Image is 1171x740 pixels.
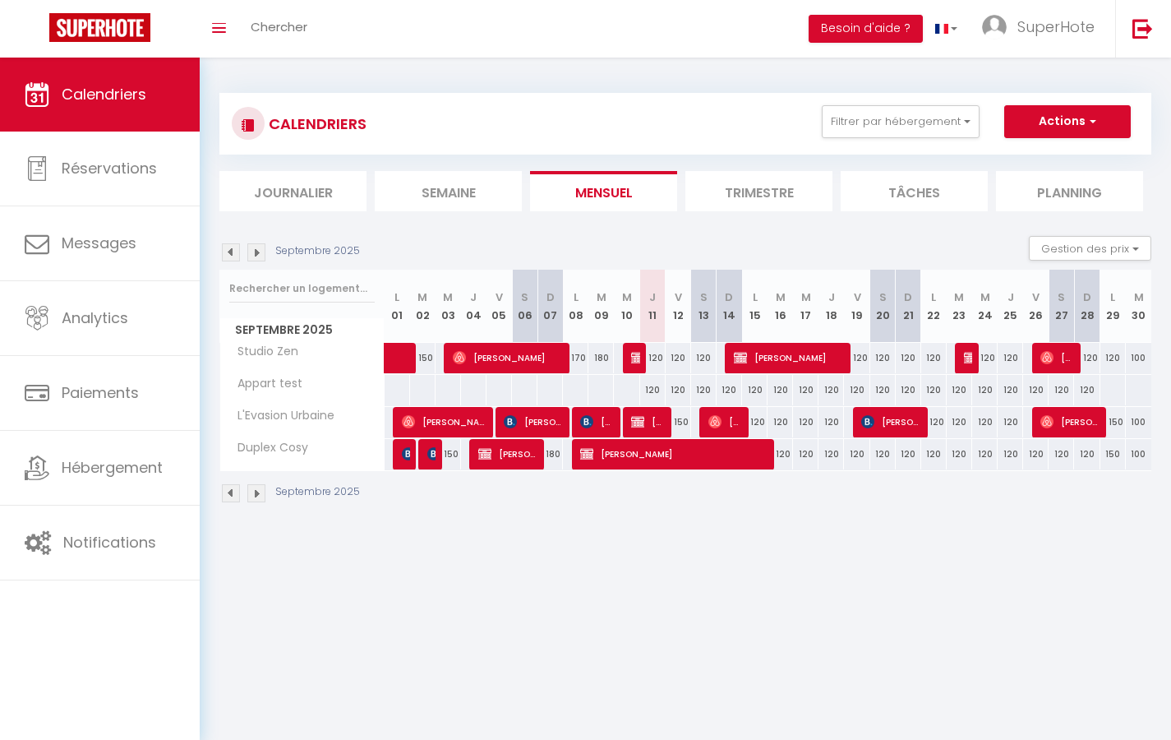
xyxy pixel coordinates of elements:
abbr: J [470,289,477,305]
div: 120 [742,407,768,437]
abbr: V [496,289,503,305]
div: 120 [818,439,844,469]
li: Trimestre [685,171,832,211]
abbr: V [854,289,861,305]
th: 22 [921,270,947,343]
span: [PERSON_NAME] [PERSON_NAME] [964,342,972,373]
abbr: S [700,289,708,305]
div: 120 [972,439,998,469]
div: 120 [998,439,1023,469]
div: 120 [896,375,921,405]
div: 120 [844,375,869,405]
span: [PERSON_NAME] [734,342,844,373]
div: 120 [768,439,793,469]
span: Appart test [223,375,307,393]
abbr: J [828,289,835,305]
div: 100 [1126,439,1151,469]
div: 120 [691,343,717,373]
button: Gestion des prix [1029,236,1151,261]
span: Studio Zen [223,343,302,361]
div: 120 [844,439,869,469]
img: Super Booking [49,13,150,42]
span: Duplex Cosy [223,439,312,457]
span: [PERSON_NAME] [861,406,920,437]
abbr: M [417,289,427,305]
button: Ouvrir le widget de chat LiveChat [13,7,62,56]
abbr: D [725,289,733,305]
span: [PERSON_NAME] [580,438,767,469]
th: 20 [870,270,896,343]
div: 120 [818,375,844,405]
th: 19 [844,270,869,343]
abbr: M [443,289,453,305]
span: Patureau Léa [402,438,410,469]
th: 12 [666,270,691,343]
div: 120 [998,407,1023,437]
span: Analytics [62,308,128,328]
div: 100 [1126,407,1151,437]
div: 120 [870,439,896,469]
div: 120 [998,343,1023,373]
div: 120 [1023,375,1049,405]
li: Tâches [841,171,988,211]
th: 25 [998,270,1023,343]
th: 29 [1100,270,1126,343]
th: 01 [385,270,410,343]
div: 120 [666,375,691,405]
span: Notifications [63,532,156,553]
h3: CALENDRIERS [265,105,367,142]
div: 180 [588,343,614,373]
span: Réservations [62,158,157,178]
button: Besoin d'aide ? [809,15,923,43]
th: 13 [691,270,717,343]
img: ... [982,15,1007,39]
div: 120 [717,375,742,405]
div: 120 [1023,439,1049,469]
abbr: M [776,289,786,305]
span: [PERSON_NAME] [402,406,486,437]
div: 100 [1126,343,1151,373]
div: 120 [972,407,998,437]
th: 05 [486,270,512,343]
div: 120 [921,407,947,437]
abbr: M [1134,289,1144,305]
div: 120 [921,375,947,405]
abbr: V [1032,289,1040,305]
div: 120 [972,375,998,405]
th: 07 [537,270,563,343]
span: [PERSON_NAME] [631,406,665,437]
th: 08 [563,270,588,343]
div: 120 [742,375,768,405]
button: Filtrer par hébergement [822,105,980,138]
div: 120 [896,343,921,373]
div: 120 [1074,439,1100,469]
th: 02 [410,270,436,343]
span: [PERSON_NAME] [1040,406,1100,437]
div: 150 [436,439,461,469]
span: Chercher [251,18,307,35]
span: Paiements [62,382,139,403]
th: 18 [818,270,844,343]
th: 16 [768,270,793,343]
th: 03 [436,270,461,343]
div: 120 [818,407,844,437]
div: 120 [793,375,818,405]
div: 150 [1100,407,1126,437]
span: Hébergement [62,457,163,478]
div: 120 [768,407,793,437]
div: 120 [844,343,869,373]
th: 21 [896,270,921,343]
div: 120 [1074,375,1100,405]
div: 120 [947,407,972,437]
abbr: S [521,289,528,305]
th: 15 [742,270,768,343]
abbr: M [622,289,632,305]
div: 120 [947,439,972,469]
th: 28 [1074,270,1100,343]
div: 120 [640,343,666,373]
abbr: L [574,289,579,305]
abbr: S [879,289,887,305]
div: 120 [793,407,818,437]
div: 120 [947,375,972,405]
th: 04 [461,270,486,343]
